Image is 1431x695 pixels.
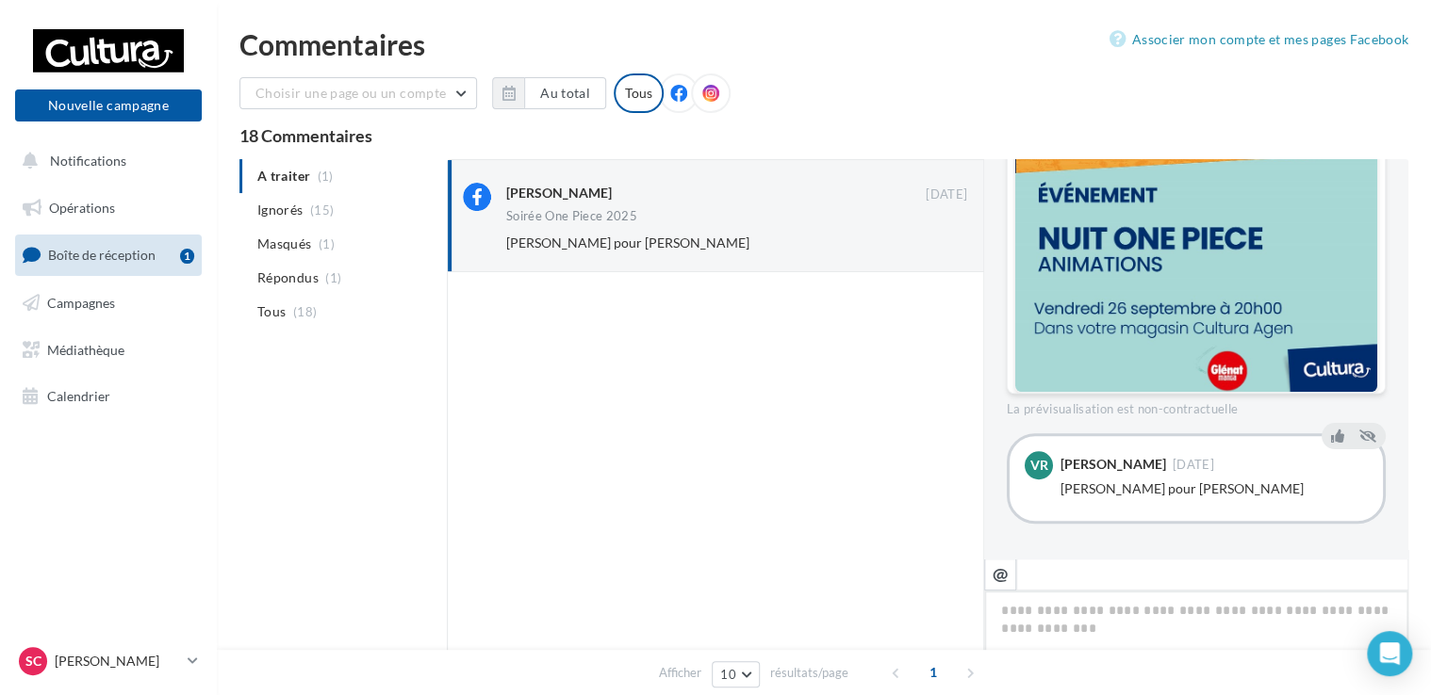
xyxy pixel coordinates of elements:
button: Choisir une page ou un compte [239,77,477,109]
span: (15) [310,202,334,218]
a: Médiathèque [11,331,206,370]
div: 1 [180,249,194,264]
div: La prévisualisation est non-contractuelle [1007,394,1386,418]
button: @ [984,558,1016,590]
button: Au total [524,77,606,109]
a: Associer mon compte et mes pages Facebook [1110,28,1408,51]
span: Boîte de réception [48,247,156,263]
span: Afficher [659,664,701,682]
div: [PERSON_NAME] [506,184,612,202]
span: (1) [319,236,335,251]
span: Tous [257,302,286,321]
div: Soirée One Piece 2025 [506,210,637,222]
span: Ignorés [257,201,303,219]
a: Opérations [11,188,206,228]
button: Au total [492,77,606,109]
span: 10 [720,667,736,682]
button: 10 [712,661,760,687]
span: [DATE] [926,186,967,203]
a: SC [PERSON_NAME] [15,643,202,679]
span: Calendrier [47,388,110,404]
div: Open Intercom Messenger [1367,631,1412,676]
span: Vr [1030,456,1048,475]
span: Répondus [257,268,319,287]
span: SC [25,652,41,671]
div: [PERSON_NAME] pour [PERSON_NAME] [1061,479,1368,498]
a: Boîte de réception1 [11,234,206,275]
p: [PERSON_NAME] [55,652,180,671]
span: Campagnes [47,295,115,311]
div: [PERSON_NAME] [1061,458,1166,471]
span: [PERSON_NAME] pour [PERSON_NAME] [506,234,749,251]
a: Campagnes [11,283,206,323]
span: Masqués [257,234,311,253]
button: Notifications [11,141,198,181]
span: résultats/page [770,664,848,682]
span: Opérations [49,200,115,216]
span: Médiathèque [47,341,124,357]
span: [DATE] [1173,459,1214,471]
span: (18) [293,304,317,319]
span: 1 [918,657,948,687]
div: 18 Commentaires [239,127,1408,144]
a: Calendrier [11,377,206,416]
span: Choisir une page ou un compte [255,85,446,101]
div: Tous [614,73,664,113]
span: (1) [325,270,341,285]
div: Commentaires [239,30,1408,58]
button: Nouvelle campagne [15,89,202,121]
span: Notifications [50,153,126,169]
i: @ [993,565,1009,582]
